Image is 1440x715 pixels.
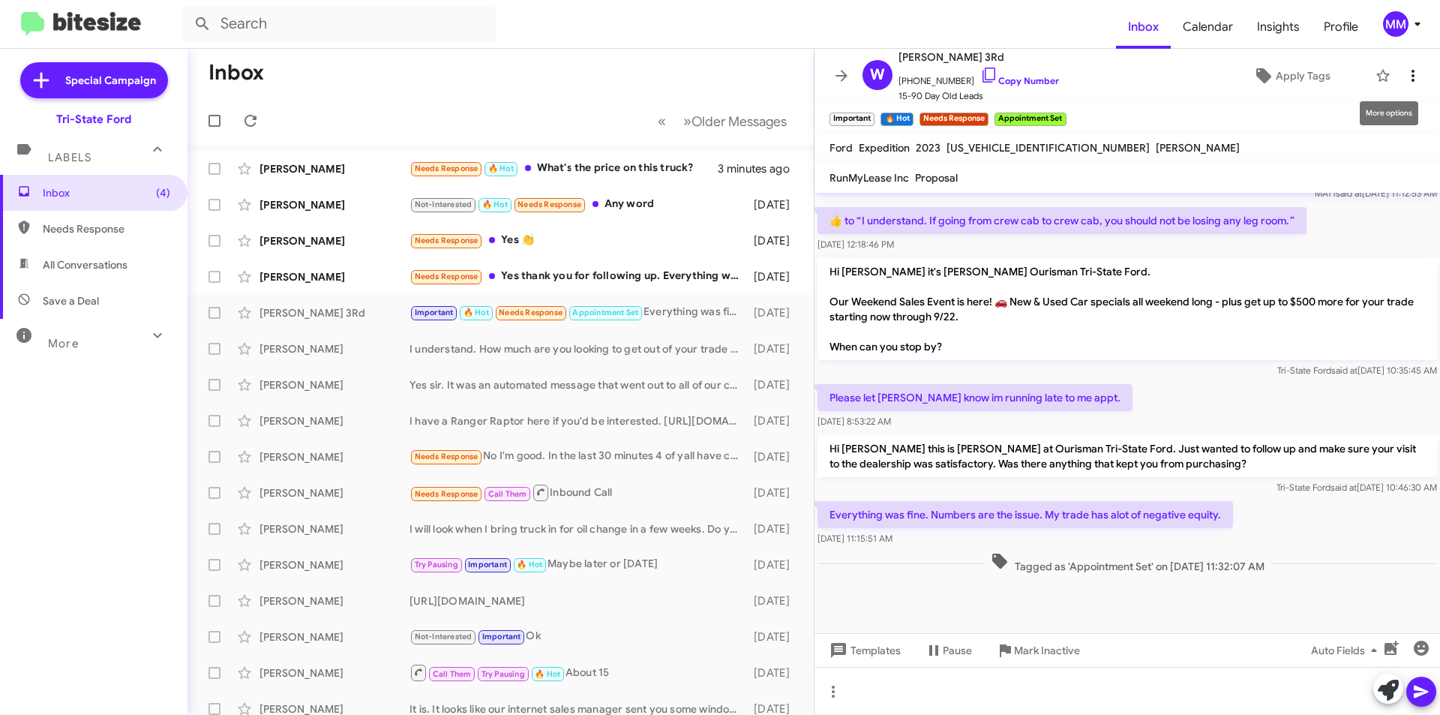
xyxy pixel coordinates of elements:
span: Tri-State Ford [DATE] 10:35:45 AM [1277,365,1437,376]
div: [DATE] [746,305,802,320]
span: said at [1330,482,1357,493]
span: Save a Deal [43,293,99,308]
input: Search [181,6,496,42]
div: [DATE] [746,449,802,464]
button: Previous [649,106,675,137]
div: [DATE] [746,665,802,680]
div: [DATE] [746,413,802,428]
div: I will look when I bring truck in for oil change in a few weeks. Do you have any oil change coupo... [409,521,746,536]
span: [PERSON_NAME] [1156,141,1240,155]
span: Apply Tags [1276,62,1330,89]
span: Templates [826,637,901,664]
span: said at [1336,188,1362,199]
span: Pause [943,637,972,664]
span: RunMyLease Inc [829,171,909,185]
span: 2023 [916,141,940,155]
div: Ok [409,628,746,645]
div: [PERSON_NAME] [259,341,409,356]
div: 3 minutes ago [718,161,802,176]
div: [PERSON_NAME] [259,269,409,284]
div: [PERSON_NAME] [259,557,409,572]
div: [DATE] [746,269,802,284]
div: Yes thank you for following up. Everything was good. I'm just shopping around a little. [409,268,746,285]
span: Ford [829,141,853,155]
div: [DATE] [746,521,802,536]
span: Needs Response [415,489,478,499]
div: [PERSON_NAME] [259,161,409,176]
span: [PHONE_NUMBER] [898,66,1059,89]
span: MATT [DATE] 11:12:53 AM [1315,188,1437,199]
div: About 15 [409,663,746,682]
div: I have a Ranger Raptor here if you'd be interested. [URL][DOMAIN_NAME] [409,413,746,428]
button: Mark Inactive [984,637,1092,664]
div: [PERSON_NAME] [259,197,409,212]
div: What's the price on this truck? [409,160,718,177]
div: MM [1383,11,1408,37]
div: [DATE] [746,233,802,248]
span: 🔥 Hot [482,200,508,209]
span: Needs Response [499,308,562,317]
button: Pause [913,637,984,664]
span: Labels [48,151,91,164]
div: [DATE] [746,485,802,500]
span: Important [415,308,454,317]
span: 🔥 Hot [535,669,560,679]
button: Next [674,106,796,137]
span: Profile [1312,5,1370,49]
div: [PERSON_NAME] [259,413,409,428]
span: said at [1331,365,1357,376]
span: 🔥 Hot [488,164,514,173]
div: Everything was fine. Numbers are the issue. My trade has alot of negative equity. [409,304,746,321]
span: [PERSON_NAME] 3Rd [898,48,1059,66]
div: [DATE] [746,629,802,644]
span: Inbox [1116,5,1171,49]
div: [PERSON_NAME] [259,233,409,248]
span: Tagged as 'Appointment Set' on [DATE] 11:32:07 AM [985,552,1270,574]
span: [DATE] 8:53:22 AM [817,416,891,427]
p: Everything was fine. Numbers are the issue. My trade has alot of negative equity. [817,501,1233,528]
div: More options [1360,101,1418,125]
p: Hi [PERSON_NAME] this is [PERSON_NAME] at Ourisman Tri-State Ford. Just wanted to follow up and m... [817,435,1437,477]
div: Any word [409,196,746,213]
span: W [870,63,885,87]
div: [PERSON_NAME] [259,521,409,536]
span: Expedition [859,141,910,155]
div: [DATE] [746,377,802,392]
div: [PERSON_NAME] [259,629,409,644]
small: Needs Response [919,113,988,126]
div: [DATE] [746,593,802,608]
a: Calendar [1171,5,1245,49]
div: [URL][DOMAIN_NAME] [409,593,746,608]
p: Please let [PERSON_NAME] know im running late to me appt. [817,384,1132,411]
span: Important [482,632,521,641]
span: » [683,112,691,131]
button: MM [1370,11,1423,37]
a: Copy Number [980,75,1059,86]
span: 15-90 Day Old Leads [898,89,1059,104]
span: « [658,112,666,131]
span: 🔥 Hot [517,560,542,569]
div: [PERSON_NAME] [259,485,409,500]
div: Maybe later or [DATE] [409,556,746,573]
span: Not-Interested [415,632,472,641]
div: [DATE] [746,197,802,212]
span: Appointment Set [572,308,638,317]
span: Mark Inactive [1014,637,1080,664]
span: Try Pausing [481,669,525,679]
div: [PERSON_NAME] [259,449,409,464]
span: Call Them [488,489,527,499]
p: ​👍​ to “ I understand. If going from crew cab to crew cab, you should not be losing any leg room. ” [817,207,1306,234]
h1: Inbox [208,61,264,85]
button: Auto Fields [1299,637,1395,664]
span: Needs Response [517,200,581,209]
span: Special Campaign [65,73,156,88]
button: Templates [814,637,913,664]
span: Needs Response [43,221,170,236]
div: No I'm good. In the last 30 minutes 4 of yall have contacted me. That's insane. Have a good day [409,448,746,465]
span: [DATE] 11:15:51 AM [817,533,892,544]
span: Older Messages [691,113,787,130]
span: Tri-State Ford [DATE] 10:46:30 AM [1276,482,1437,493]
span: Call Them [433,669,472,679]
nav: Page navigation example [649,106,796,137]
